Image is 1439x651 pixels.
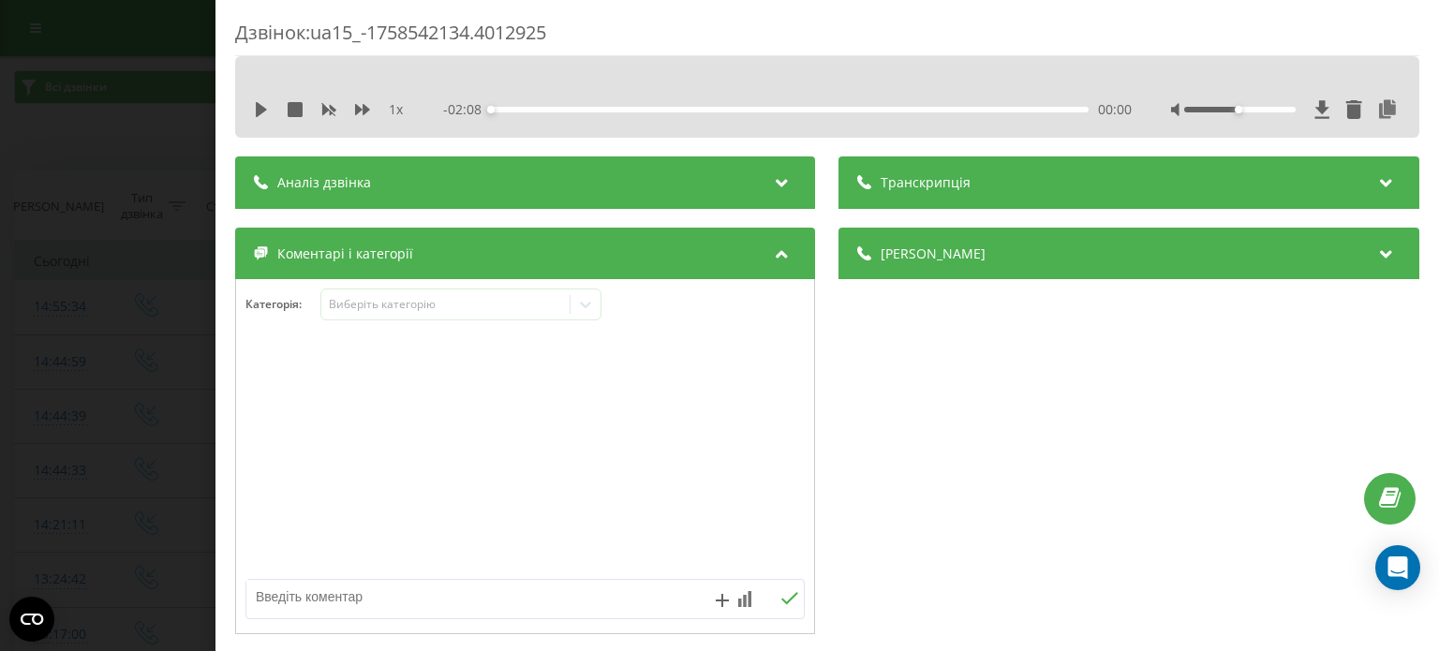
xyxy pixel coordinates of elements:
[1235,106,1242,113] div: Accessibility label
[277,244,413,263] span: Коментарі і категорії
[488,106,496,113] div: Accessibility label
[1375,545,1420,590] div: Open Intercom Messenger
[444,100,492,119] span: - 02:08
[882,173,972,192] span: Транскрипція
[1098,100,1132,119] span: 00:00
[235,20,1419,56] div: Дзвінок : ua15_-1758542134.4012925
[389,100,403,119] span: 1 x
[329,297,563,312] div: Виберіть категорію
[9,597,54,642] button: Open CMP widget
[882,244,987,263] span: [PERSON_NAME]
[245,298,320,311] h4: Категорія :
[277,173,371,192] span: Аналіз дзвінка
